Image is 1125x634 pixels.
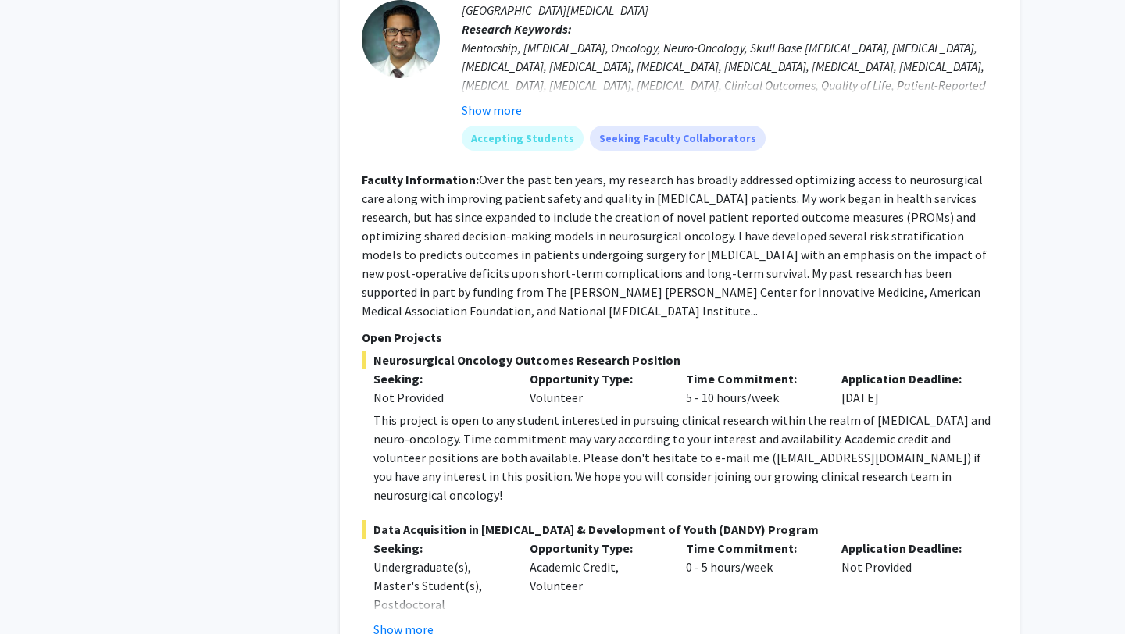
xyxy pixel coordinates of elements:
div: Mentorship, [MEDICAL_DATA], Oncology, Neuro-Oncology, Skull Base [MEDICAL_DATA], [MEDICAL_DATA], ... [462,38,998,151]
p: Seeking: [373,539,506,557]
p: Seeking: [373,369,506,388]
b: Research Keywords: [462,21,572,37]
p: Opportunity Type: [530,369,662,388]
p: Application Deadline: [841,369,974,388]
span: Neurosurgical Oncology Outcomes Research Position [362,351,998,369]
fg-read-more: Over the past ten years, my research has broadly addressed optimizing access to neurosurgical car... [362,172,987,319]
p: Time Commitment: [686,369,819,388]
div: Not Provided [373,388,506,407]
mat-chip: Seeking Faculty Collaborators [590,126,766,151]
p: Opportunity Type: [530,539,662,557]
p: Open Projects [362,328,998,347]
p: Time Commitment: [686,539,819,557]
button: Show more [462,101,522,119]
span: Data Acquisition in [MEDICAL_DATA] & Development of Youth (DANDY) Program [362,520,998,539]
div: [DATE] [830,369,986,407]
div: 5 - 10 hours/week [674,369,830,407]
b: Faculty Information: [362,172,479,187]
p: Application Deadline: [841,539,974,557]
div: This project is open to any student interested in pursuing clinical research within the realm of ... [373,411,998,504]
mat-chip: Accepting Students [462,126,584,151]
iframe: Chat [12,564,66,622]
div: Volunteer [518,369,674,407]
